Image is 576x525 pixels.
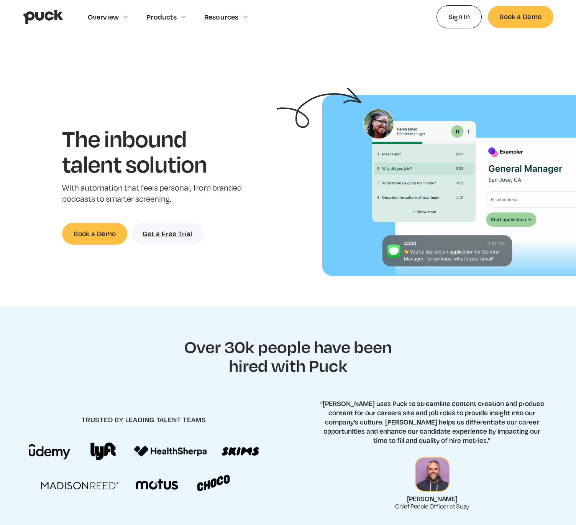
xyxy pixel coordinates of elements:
[204,13,239,21] div: Resources
[395,503,469,510] div: Chief People Officer at Suzy
[407,495,458,503] div: [PERSON_NAME]
[488,6,553,28] a: Book a Demo
[88,13,119,21] div: Overview
[62,126,244,176] h1: The inbound talent solution
[317,399,547,445] p: “[PERSON_NAME] uses Puck to streamline content creation and produce content for our careers site ...
[146,13,177,21] div: Products
[62,183,244,205] p: With automation that feels personal, from branded podcasts to smarter screening.
[62,223,127,245] a: Book a Demo
[437,5,482,28] a: Sign In
[82,415,206,424] h4: trusted by leading talent teams
[175,337,401,375] h2: Over 30k people have been hired with Puck
[131,223,203,245] a: Get a Free Trial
